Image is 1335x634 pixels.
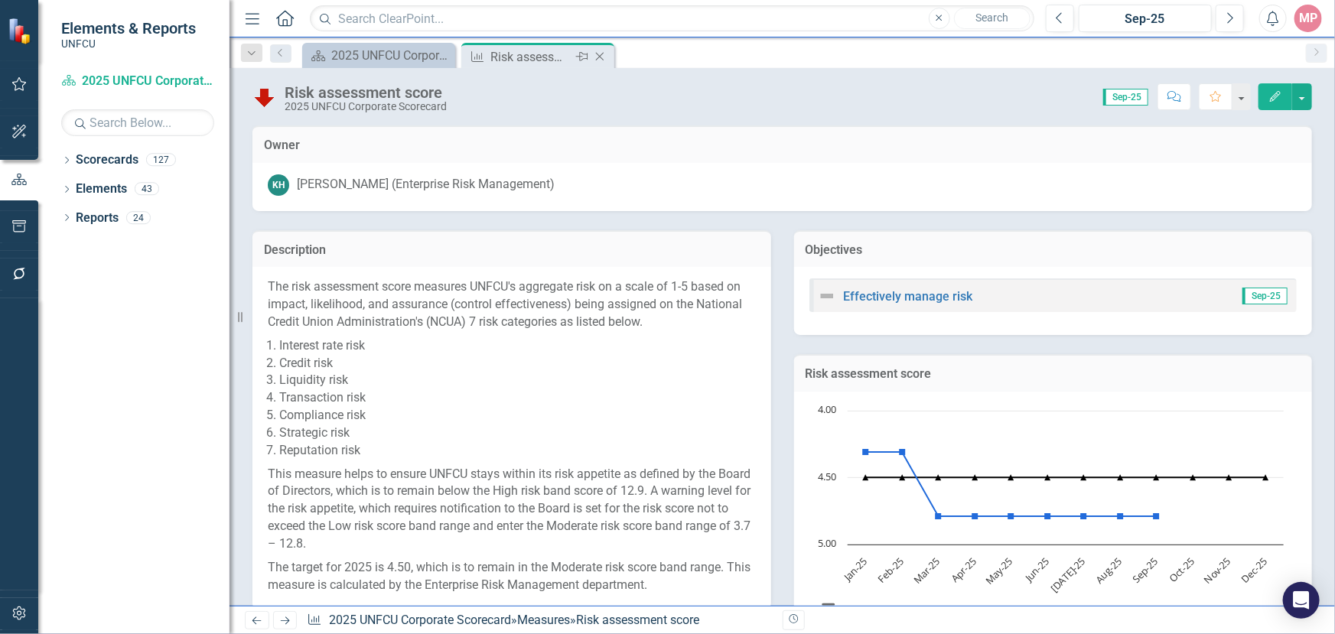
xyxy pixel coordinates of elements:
text: Mar-25 [910,554,942,587]
text: 4.50 [818,470,836,483]
a: Elements [76,180,127,198]
path: Jul-25, 4.5. Target. [1080,474,1086,480]
h3: Risk assessment score [806,367,1301,381]
path: Dec-25, 4.5. Target. [1262,474,1268,480]
img: Below Plan [252,85,277,109]
path: Feb-25, 4.31. Actual. [899,449,905,455]
small: UNFCU [61,37,196,50]
a: 2025 UNFCU Corporate Scorecard [329,613,511,627]
li: Credit risk [279,355,756,372]
path: Feb-25, 4.5. Target. [899,474,905,480]
button: Search [954,8,1031,29]
h3: Objectives [806,243,1301,257]
path: Mar-25, 4.79. Actual. [935,513,941,519]
a: Effectively manage risk [844,289,973,304]
button: Show Target [1232,603,1277,616]
path: Jan-25, 4.31. Actual. [862,449,868,455]
div: Risk assessment score [490,47,572,67]
text: [DATE]-25 [1047,554,1088,595]
path: Jun-25, 4.5. Target. [1044,474,1050,480]
li: Reputation risk [279,442,756,460]
g: Target, line 2 of 2 with 12 data points. [862,474,1268,480]
text: Apr-25 [948,554,978,585]
button: Show Actual [1172,603,1216,616]
text: Aug-25 [1092,554,1125,587]
path: Oct-25, 4.5. Target. [1190,474,1196,480]
h3: Description [264,243,760,257]
path: Sep-25, 4.79. Actual. [1153,513,1159,519]
path: Jan-25, 4.5. Target. [862,474,868,480]
div: 127 [146,154,176,167]
text: 5.00 [818,536,836,550]
path: Aug-25, 4.5. Target. [1117,474,1123,480]
path: Jun-25, 4.79. Actual. [1044,513,1050,519]
text: Feb-25 [874,554,906,586]
path: Apr-25, 4.79. Actual. [972,513,978,519]
a: Scorecards [76,151,138,169]
li: Compliance risk [279,407,756,424]
div: 24 [126,211,151,224]
svg: Interactive chart [809,403,1291,632]
span: Search [975,11,1008,24]
path: Mar-25, 4.5. Target. [935,474,941,480]
span: Sep-25 [1242,288,1288,304]
a: 2025 UNFCU Corporate Balanced Scorecard [306,46,451,65]
text: Jun-25 [1021,554,1051,585]
span: Elements & Reports [61,19,196,37]
path: Aug-25, 4.79. Actual. [1117,513,1123,519]
p: The target for 2025 is 4.50, which is to remain in the Moderate risk score band range. This measu... [268,556,756,594]
path: Apr-25, 4.5. Target. [972,474,978,480]
p: This measure helps to ensure UNFCU stays within its risk appetite as defined by the Board of Dire... [268,463,756,556]
text: 4.00 [818,402,836,416]
a: Measures [517,613,570,627]
path: Sep-25, 4.5. Target. [1153,474,1159,480]
div: Sep-25 [1084,10,1207,28]
button: View chart menu, Chart [818,597,839,619]
li: Interest rate risk [279,337,756,355]
input: Search Below... [61,109,214,136]
path: Jul-25, 4.79. Actual. [1080,513,1086,519]
div: [PERSON_NAME] (Enterprise Risk Management) [297,176,555,193]
path: Nov-25, 4.5. Target. [1226,474,1232,480]
path: May-25, 4.5. Target. [1008,474,1014,480]
button: Sep-25 [1079,5,1213,32]
input: Search ClearPoint... [310,5,1034,32]
div: 43 [135,183,159,196]
a: Reports [76,210,119,227]
span: Sep-25 [1103,89,1148,106]
div: KH [268,174,289,196]
div: 2025 UNFCU Corporate Scorecard [285,101,447,112]
div: Open Intercom Messenger [1283,582,1320,619]
div: Risk assessment score [576,613,699,627]
text: Jan-25 [839,554,870,585]
div: » » [307,612,770,629]
a: 2025 UNFCU Corporate Scorecard [61,73,214,90]
li: Liquidity risk [279,372,756,389]
text: Nov-25 [1200,554,1232,587]
text: Sep-25 [1129,554,1161,586]
path: May-25, 4.79. Actual. [1008,513,1014,519]
h3: Owner [264,138,1301,152]
text: Oct-25 [1166,554,1197,585]
text: Dec-25 [1238,554,1269,586]
text: May-25 [982,554,1015,587]
div: 2025 UNFCU Corporate Balanced Scorecard [331,46,451,65]
button: MP [1294,5,1322,32]
p: The risk assessment score measures UNFCU's aggregate risk on a scale of 1-5 based on impact, like... [268,278,756,334]
img: ClearPoint Strategy [7,16,36,45]
div: Risk assessment score [285,84,447,101]
div: Chart. Highcharts interactive chart. [809,403,1298,632]
img: Not Defined [818,287,836,305]
g: Actual, line 1 of 2 with 12 data points. [862,449,1159,519]
li: Transaction risk [279,389,756,407]
li: Strategic risk [279,424,756,442]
